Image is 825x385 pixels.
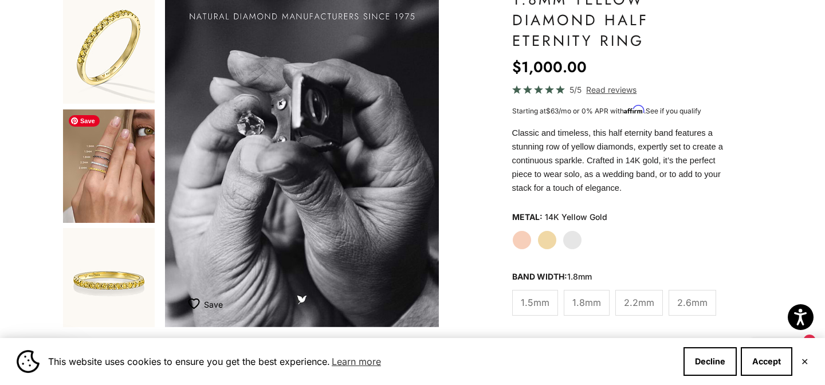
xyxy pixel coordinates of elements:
[512,209,543,226] legend: Metal:
[188,293,223,316] button: Add to Wishlist
[546,107,559,115] span: $63
[512,107,701,115] span: Starting at /mo or 0% APR with .
[567,272,592,281] variant-option-value: 1.8mm
[586,83,637,96] span: Read reviews
[545,209,607,226] variant-option-value: 14K Yellow Gold
[624,105,644,114] span: Affirm
[521,295,549,310] span: 1.5mm
[62,227,156,343] button: Go to item 6
[646,107,701,115] a: See if you qualify - Learn more about Affirm Financing (opens in modal)
[683,347,737,376] button: Decline
[512,128,723,192] span: Classic and timeless, this half eternity band features a stunning row of yellow diamonds, expertl...
[801,358,808,365] button: Close
[62,108,156,224] button: Go to item 4
[512,56,587,78] sale-price: $1,000.00
[188,298,204,309] img: wishlist
[48,353,674,370] span: This website uses cookies to ensure you get the best experience.
[512,83,734,96] a: 5/5 Read reviews
[572,295,601,310] span: 1.8mm
[69,115,100,127] span: Save
[512,268,592,285] legend: Band Width:
[63,228,155,341] img: #YellowGold
[17,350,40,373] img: Cookie banner
[330,353,383,370] a: Learn more
[569,83,582,96] span: 5/5
[63,109,155,223] img: #YellowGold #WhiteGold #RoseGold
[512,334,615,351] legend: Diamonds Color:
[624,295,654,310] span: 2.2mm
[590,337,615,347] variant-option-value: yellow
[741,347,792,376] button: Accept
[677,295,708,310] span: 2.6mm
